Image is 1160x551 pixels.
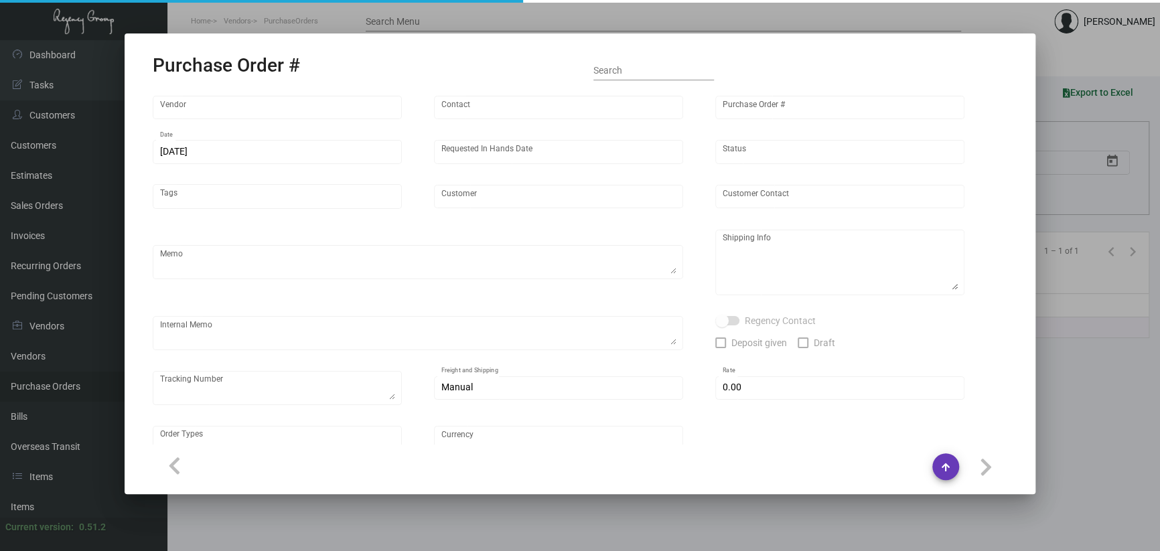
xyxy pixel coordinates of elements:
span: Manual [441,382,473,392]
div: 0.51.2 [79,520,106,534]
h2: Purchase Order # [153,54,300,77]
span: Regency Contact [745,313,816,329]
span: Deposit given [731,335,787,351]
div: Current version: [5,520,74,534]
span: Draft [814,335,835,351]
